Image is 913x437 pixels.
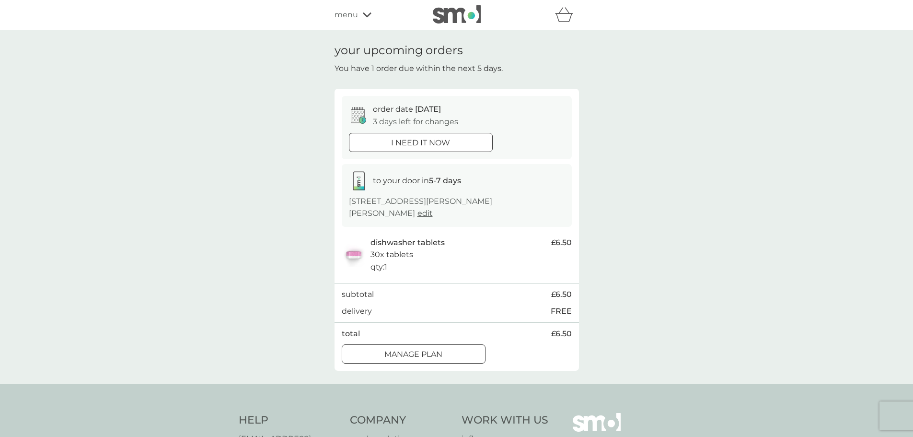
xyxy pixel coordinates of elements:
[391,137,450,149] p: i need it now
[349,195,565,220] p: [STREET_ADDRESS][PERSON_NAME][PERSON_NAME]
[370,236,445,249] p: dishwasher tablets
[335,9,358,21] span: menu
[555,5,579,24] div: basket
[433,5,481,24] img: smol
[350,413,452,428] h4: Company
[415,105,441,114] span: [DATE]
[370,261,387,273] p: qty : 1
[335,62,503,75] p: You have 1 order due within the next 5 days.
[551,236,572,249] span: £6.50
[342,328,360,340] p: total
[342,288,374,301] p: subtotal
[373,176,461,185] span: to your door in
[373,116,458,128] p: 3 days left for changes
[429,176,461,185] strong: 5-7 days
[551,305,572,318] p: FREE
[417,209,433,218] a: edit
[342,305,372,318] p: delivery
[335,44,463,58] h1: your upcoming orders
[239,413,341,428] h4: Help
[342,344,485,364] button: Manage plan
[370,248,413,261] p: 30x tablets
[384,348,442,361] p: Manage plan
[551,288,572,301] span: £6.50
[349,133,493,152] button: i need it now
[462,413,548,428] h4: Work With Us
[551,328,572,340] span: £6.50
[373,103,441,116] p: order date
